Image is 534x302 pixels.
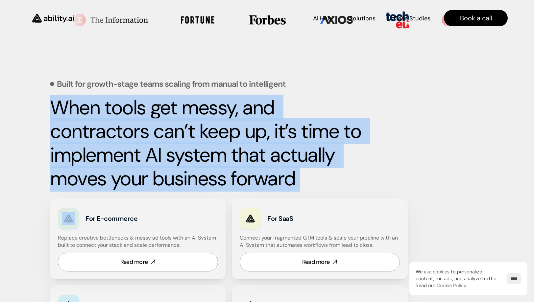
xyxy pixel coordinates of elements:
[437,283,466,288] a: Cookie Policy
[267,214,357,223] h3: For SaaS
[84,10,508,26] nav: Main navigation
[302,258,330,266] div: Read more
[313,14,331,23] p: AI Hub
[349,14,376,23] p: Solutions
[416,283,467,288] span: Read our .
[58,234,216,249] h4: Replace creative bottlenecks & messy ad tools with an AI System built to connect your stack and s...
[349,12,376,24] a: Solutions
[240,253,400,271] a: Read more
[313,12,331,24] a: AI Hub
[394,14,430,23] p: Case Studies
[85,214,175,223] h3: For E-commerce
[57,80,286,88] p: Built for growth-stage teams scaling from manual to intelligent
[444,10,508,26] a: Book a call
[120,258,148,266] div: Read more
[394,12,431,24] a: Case Studies
[460,13,492,23] p: Book a call
[58,253,218,271] a: Read more
[240,234,403,249] h4: Connect your fragmented GTM tools & scale your pipeline with an AI System that automates workflow...
[50,95,366,192] strong: When tools get messy, and contractors can’t keep up, it’s time to implement AI system that actual...
[416,268,500,289] p: We use cookies to personalize content, run ads, and analyze traffic.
